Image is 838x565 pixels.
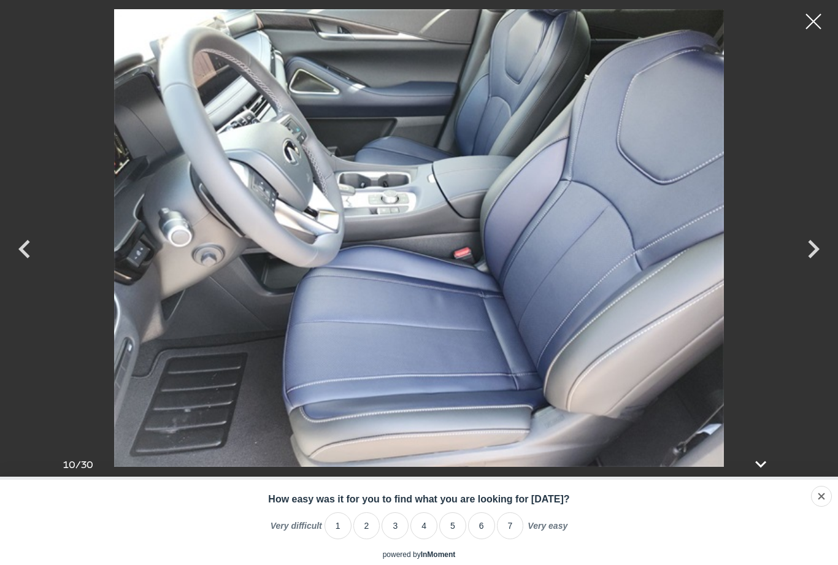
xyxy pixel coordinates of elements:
[353,512,380,539] li: 2
[410,512,437,539] li: 4
[63,459,93,470] div: /
[382,512,409,539] li: 3
[468,512,495,539] li: 6
[421,550,456,559] a: InMoment
[795,225,832,280] div: Next
[81,459,93,470] span: 30
[439,512,466,539] li: 5
[325,512,352,539] li: 1
[383,550,456,559] div: powered by inmoment
[811,486,832,507] div: Close survey
[271,521,322,539] label: Very difficult
[497,512,524,539] li: 7
[63,459,75,470] span: 10
[528,521,567,539] label: Very easy
[6,225,43,280] div: Previous
[61,9,777,467] img: New 2026 2T RAD WHT INFINITI SPORT AWD image 10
